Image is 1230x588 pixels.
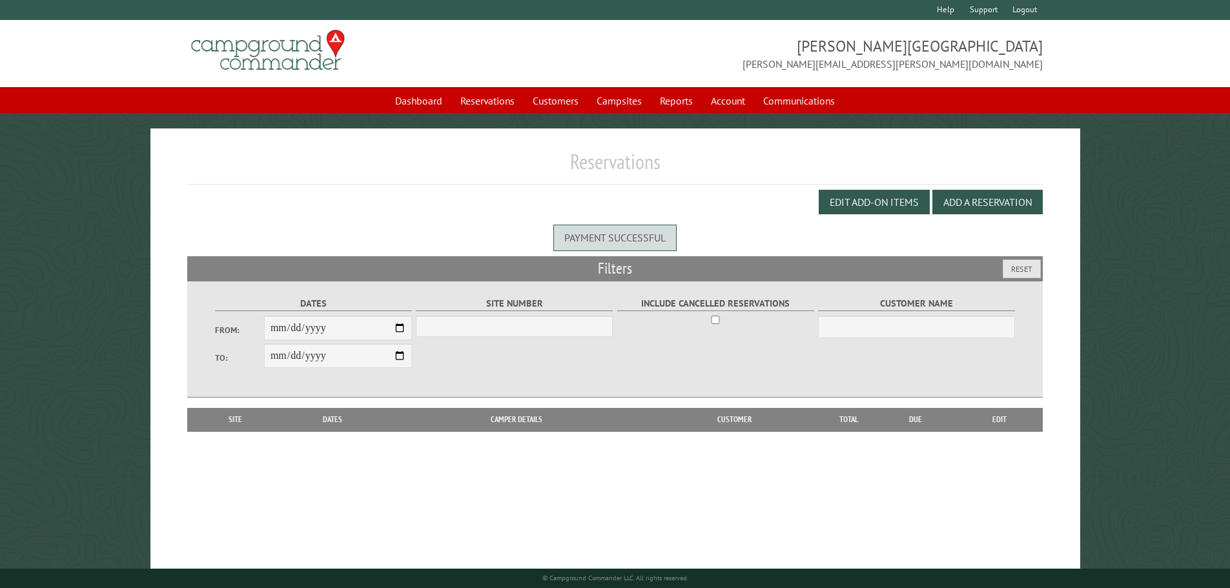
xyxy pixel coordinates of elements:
[956,408,1043,431] th: Edit
[1003,259,1041,278] button: Reset
[932,190,1043,214] button: Add a Reservation
[823,408,875,431] th: Total
[387,88,450,113] a: Dashboard
[615,35,1043,72] span: [PERSON_NAME][GEOGRAPHIC_DATA] [PERSON_NAME][EMAIL_ADDRESS][PERSON_NAME][DOMAIN_NAME]
[819,190,930,214] button: Edit Add-on Items
[187,256,1043,281] h2: Filters
[875,408,956,431] th: Due
[553,225,677,250] div: Payment successful
[818,296,1015,311] label: Customer Name
[194,408,278,431] th: Site
[525,88,586,113] a: Customers
[703,88,753,113] a: Account
[187,25,349,76] img: Campground Commander
[617,296,814,311] label: Include Cancelled Reservations
[453,88,522,113] a: Reservations
[215,324,264,336] label: From:
[652,88,701,113] a: Reports
[589,88,650,113] a: Campsites
[215,352,264,364] label: To:
[215,296,412,311] label: Dates
[388,408,645,431] th: Camper Details
[645,408,823,431] th: Customer
[416,296,613,311] label: Site Number
[278,408,388,431] th: Dates
[542,574,688,582] small: © Campground Commander LLC. All rights reserved.
[755,88,843,113] a: Communications
[187,149,1043,185] h1: Reservations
